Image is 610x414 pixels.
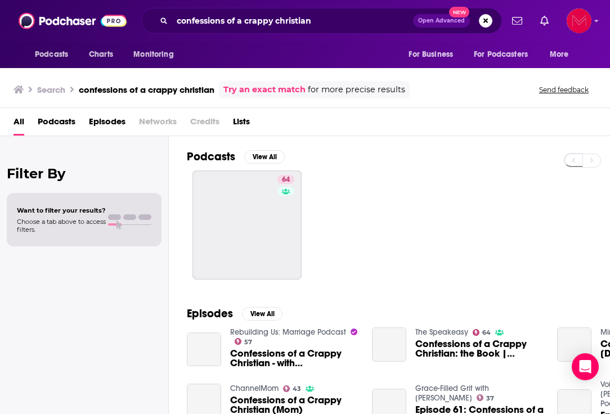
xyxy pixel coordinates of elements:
span: 37 [486,396,494,401]
span: New [449,7,469,17]
a: 37 [477,394,495,401]
a: Confessions of a Crappy Christian: the Book | Episode 198 [415,339,544,358]
span: Networks [139,112,177,136]
button: open menu [125,44,188,65]
span: Open Advanced [418,18,465,24]
button: Show profile menu [567,8,591,33]
h2: Podcasts [187,150,235,164]
a: The Speakeasy [415,327,468,337]
span: Podcasts [35,47,68,62]
button: open menu [467,44,544,65]
a: Grace-Filled Grit with Lana Stenner [415,384,489,403]
a: 57 [235,338,253,345]
span: More [550,47,569,62]
h2: Episodes [187,307,233,321]
a: Show notifications dropdown [536,11,553,30]
a: Confessions Of A Crappy Christian Podcast: Blake Guichet [557,327,591,362]
button: View All [244,150,285,164]
a: Charts [82,44,120,65]
a: 64 [192,170,302,280]
a: 64 [473,329,491,336]
img: User Profile [567,8,591,33]
button: Open AdvancedNew [413,14,470,28]
a: Lists [233,112,250,136]
span: 64 [482,330,491,335]
span: Confessions of a Crappy Christian - with [PERSON_NAME] [230,349,358,368]
span: Monitoring [133,47,173,62]
a: Try an exact match [223,83,306,96]
button: open menu [401,44,467,65]
a: ChannelMom [230,384,279,393]
h3: Search [37,84,65,95]
span: For Business [409,47,453,62]
a: Confessions of a Crappy Christian - with Blake Guichet [230,349,358,368]
button: View All [242,307,282,321]
span: Logged in as Pamelamcclure [567,8,591,33]
a: PodcastsView All [187,150,285,164]
span: For Podcasters [474,47,528,62]
span: Credits [190,112,219,136]
h3: confessions of a crappy christian [79,84,214,95]
span: Choose a tab above to access filters. [17,218,106,233]
h2: Filter By [7,165,162,182]
span: for more precise results [308,83,405,96]
button: open menu [27,44,83,65]
button: Send feedback [536,85,592,94]
a: Confessions of a Crappy Christian - with Blake Guichet [187,332,221,367]
span: 64 [282,174,290,186]
span: 57 [244,340,252,345]
span: Want to filter your results? [17,206,106,214]
a: Show notifications dropdown [508,11,527,30]
button: open menu [542,44,583,65]
a: Confessions of a Crappy Christian: the Book | Episode 198 [372,327,406,362]
a: 64 [277,175,294,184]
img: Podchaser - Follow, Share and Rate Podcasts [19,10,127,31]
a: EpisodesView All [187,307,282,321]
div: Search podcasts, credits, & more... [141,8,502,34]
div: Open Intercom Messenger [572,353,599,380]
a: Rebuilding Us: Marriage Podcast [230,327,346,337]
a: Podcasts [38,112,75,136]
span: Charts [89,47,113,62]
a: 43 [283,385,302,392]
input: Search podcasts, credits, & more... [172,12,413,30]
a: All [14,112,24,136]
a: Episodes [89,112,125,136]
span: 43 [293,386,301,391]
